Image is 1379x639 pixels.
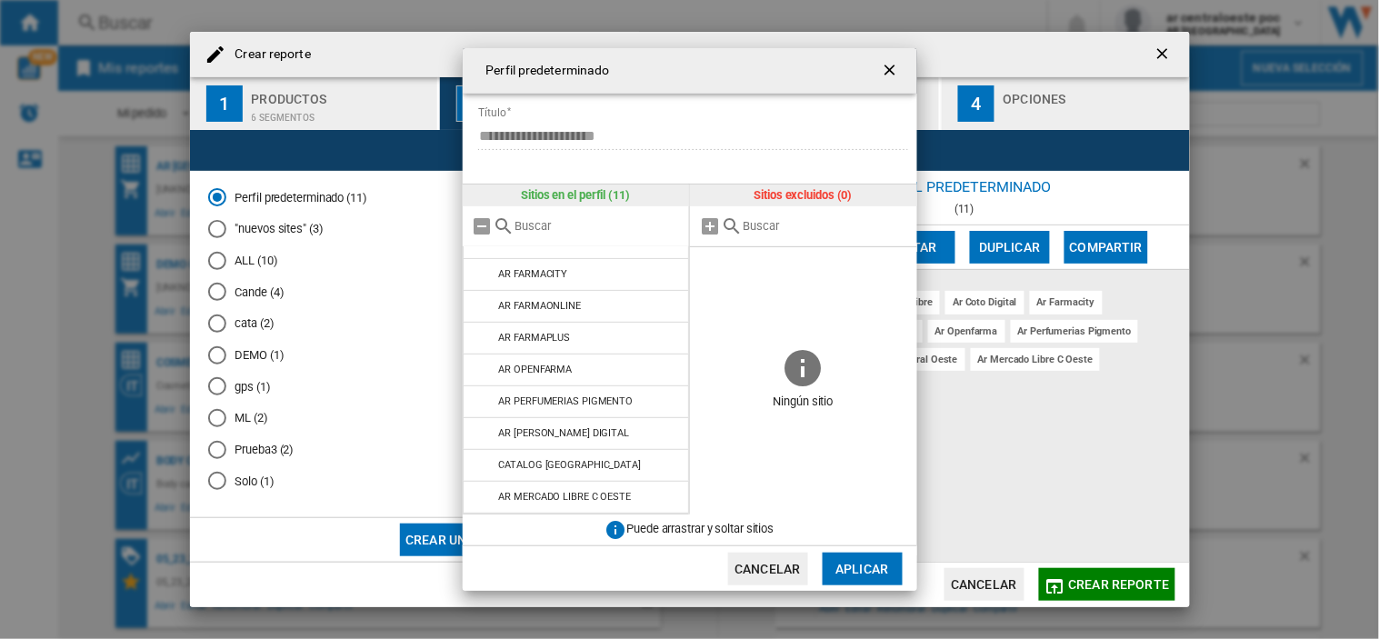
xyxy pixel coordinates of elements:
[690,389,917,416] span: Ningún sitio
[690,185,917,206] div: Sitios excluidos (0)
[498,332,570,344] div: AR FARMAPLUS
[463,185,690,206] div: Sitios en el perfil (11)
[743,219,908,233] input: Buscar
[498,236,580,248] div: AR COTO DIGITAL
[498,300,581,312] div: AR FARMAONLINE
[498,427,629,439] div: AR [PERSON_NAME] DIGITAL
[728,553,808,585] button: Cancelar
[498,268,567,280] div: AR FARMACITY
[881,61,903,83] ng-md-icon: getI18NText('BUTTONS.CLOSE_DIALOG')
[823,553,903,585] button: Aplicar
[498,395,633,407] div: AR PERFUMERIAS PIGMENTO
[699,215,721,237] md-icon: Añadir todos
[472,215,494,237] md-icon: Quitar todo
[498,491,631,503] div: AR MERCADO LIBRE C OESTE
[515,219,681,233] input: Buscar
[477,62,610,80] h4: Perfil predeterminado
[498,459,641,471] div: CATALOG [GEOGRAPHIC_DATA]
[498,364,572,375] div: AR OPENFARMA
[874,53,910,89] button: getI18NText('BUTTONS.CLOSE_DIALOG')
[463,48,917,592] md-dialog: {{::title}} {{::getI18NText('BUTTONS.CANCEL')}} ...
[627,523,774,536] span: Puede arrastrar y soltar sitios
